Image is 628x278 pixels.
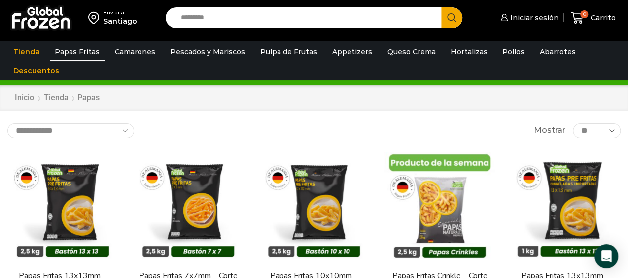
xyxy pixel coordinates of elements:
[14,93,100,104] nav: Breadcrumb
[255,42,322,61] a: Pulpa de Frutas
[77,93,100,102] h1: Papas
[8,42,45,61] a: Tienda
[568,6,618,30] a: 0 Carrito
[43,93,69,104] a: Tienda
[327,42,377,61] a: Appetizers
[14,93,35,104] a: Inicio
[50,42,105,61] a: Papas Fritas
[446,42,492,61] a: Hortalizas
[497,42,530,61] a: Pollos
[110,42,160,61] a: Camarones
[165,42,250,61] a: Pescados y Mariscos
[88,9,103,26] img: address-field-icon.svg
[7,123,134,138] select: Pedido de la tienda
[588,13,616,23] span: Carrito
[580,10,588,18] span: 0
[534,125,565,136] span: Mostrar
[498,8,558,28] a: Iniciar sesión
[382,42,441,61] a: Queso Crema
[103,9,137,16] div: Enviar a
[535,42,581,61] a: Abarrotes
[594,244,618,268] div: Open Intercom Messenger
[508,13,558,23] span: Iniciar sesión
[8,61,64,80] a: Descuentos
[103,16,137,26] div: Santiago
[441,7,462,28] button: Search button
